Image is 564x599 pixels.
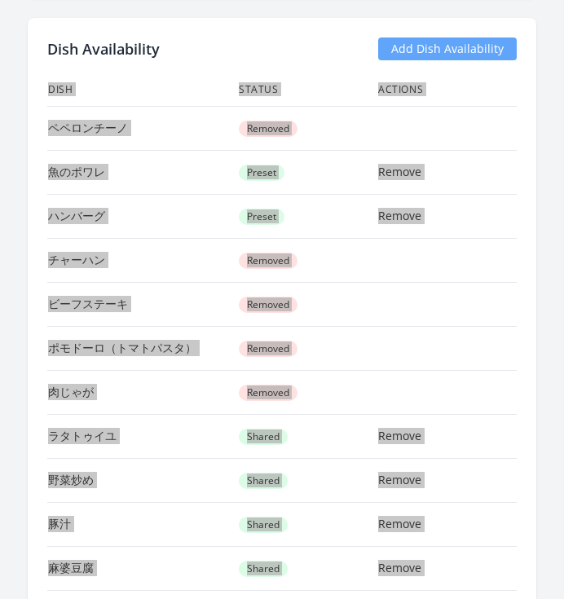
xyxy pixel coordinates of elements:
h2: Dish Availability [47,37,160,60]
a: ラタトゥイユ [48,428,117,443]
a: 麻婆豆腐 [48,560,94,575]
a: 豚汁 [48,516,71,531]
span: Removed [239,121,297,137]
span: Removed [239,385,297,401]
a: ペペロンチーノ [48,120,128,135]
a: 野菜炒め [48,472,94,487]
span: Removed [239,297,297,313]
span: Preset [239,209,284,225]
th: Actions [377,73,517,107]
span: Removed [239,341,297,357]
th: Status [238,73,377,107]
a: ハンバーグ [48,208,105,223]
span: Removed [239,253,297,269]
th: Dish [47,73,238,107]
a: Remove [378,516,421,531]
span: Shared [239,473,288,489]
span: Shared [239,517,288,533]
span: Shared [239,561,288,577]
a: ポモドーロ（トマトパスタ） [48,340,196,355]
a: Remove [378,208,421,223]
span: Preset [239,165,284,181]
a: Add Dish Availability [378,37,517,60]
a: ビーフステーキ [48,296,128,311]
a: Remove [378,560,421,575]
a: 肉じゃが [48,384,94,399]
span: Shared [239,429,288,445]
a: Remove [378,164,421,179]
a: チャーハン [48,252,105,267]
a: Remove [378,472,421,487]
a: 魚のポワレ [48,164,105,179]
a: Remove [378,428,421,443]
